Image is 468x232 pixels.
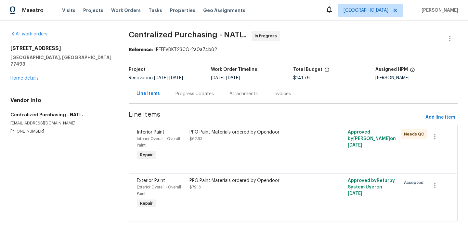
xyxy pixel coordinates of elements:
[10,97,113,104] h4: Vendor Info
[129,47,153,52] b: Reference:
[137,185,181,196] span: Exterior Overall - Overall Paint
[129,46,458,53] div: 1RFEFVDKT23CQ-2a0a74b82
[111,7,141,14] span: Work Orders
[137,178,165,183] span: Exterior Paint
[149,8,162,13] span: Tasks
[169,76,183,80] span: [DATE]
[293,67,322,72] h5: Total Budget
[255,33,279,39] span: In Progress
[203,7,245,14] span: Geo Assignments
[137,130,164,135] span: Interior Paint
[211,76,240,80] span: -
[404,131,427,137] span: Needs QC
[348,178,395,196] span: Approved by Refurby System User on
[273,91,291,97] div: Invoices
[136,90,160,97] div: Line Items
[129,67,146,72] h5: Project
[189,129,318,135] div: PPG Paint Materials ordered by Opendoor
[404,179,426,186] span: Accepted
[211,76,225,80] span: [DATE]
[129,31,246,39] span: Centralized Purchasing - NATL.
[129,111,423,123] span: Line Items
[226,76,240,80] span: [DATE]
[344,7,388,14] span: [GEOGRAPHIC_DATA]
[425,113,455,122] span: Add line item
[10,121,113,126] p: [EMAIL_ADDRESS][DOMAIN_NAME]
[229,91,258,97] div: Attachments
[137,152,155,158] span: Repair
[423,111,458,123] button: Add line item
[10,111,113,118] h5: Centralized Purchasing - NATL.
[348,130,396,148] span: Approved by [PERSON_NAME] on
[10,54,113,67] h5: [GEOGRAPHIC_DATA], [GEOGRAPHIC_DATA] 77493
[189,137,202,141] span: $62.63
[137,200,155,207] span: Repair
[154,76,183,80] span: -
[10,76,39,81] a: Home details
[293,76,310,80] span: $141.76
[348,143,362,148] span: [DATE]
[324,67,330,76] span: The total cost of line items that have been proposed by Opendoor. This sum includes line items th...
[170,7,195,14] span: Properties
[129,76,183,80] span: Renovation
[83,7,103,14] span: Projects
[62,7,75,14] span: Visits
[375,67,408,72] h5: Assigned HPM
[419,7,458,14] span: [PERSON_NAME]
[175,91,214,97] div: Progress Updates
[10,45,113,52] h2: [STREET_ADDRESS]
[154,76,168,80] span: [DATE]
[137,137,180,147] span: Interior Overall - Overall Paint
[375,76,458,80] div: [PERSON_NAME]
[189,185,201,189] span: $79.13
[189,177,318,184] div: PPG Paint Materials ordered by Opendoor
[348,191,362,196] span: [DATE]
[410,67,415,76] span: The hpm assigned to this work order.
[10,32,47,36] a: All work orders
[22,7,44,14] span: Maestro
[10,129,113,134] p: [PHONE_NUMBER]
[211,67,257,72] h5: Work Order Timeline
